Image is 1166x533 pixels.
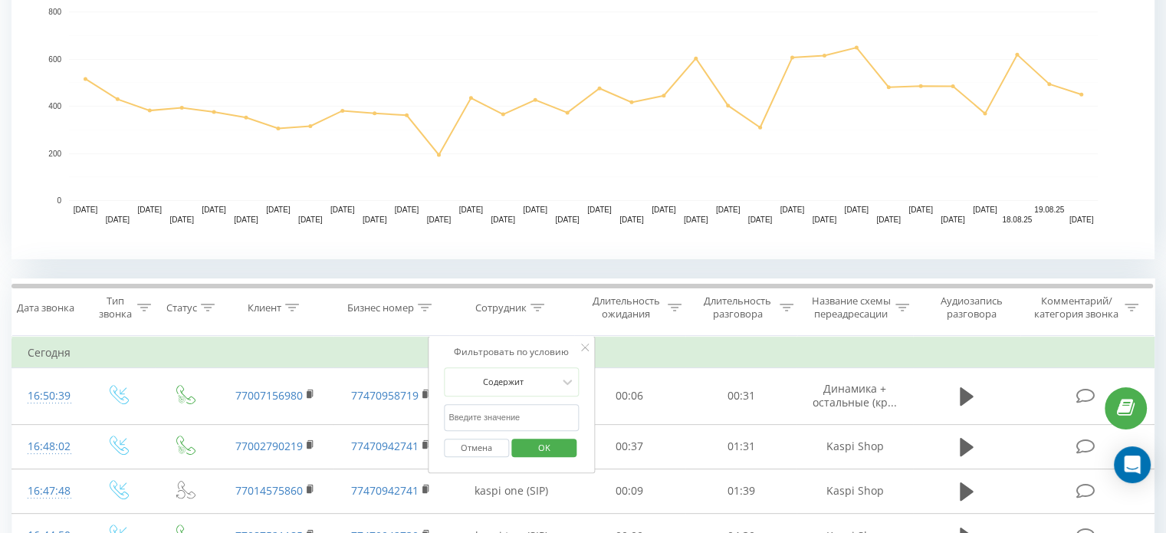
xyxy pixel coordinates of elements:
[523,206,547,214] text: [DATE]
[169,216,194,224] text: [DATE]
[444,439,509,458] button: Отмена
[48,102,61,110] text: 400
[351,388,419,403] a: 77470958719
[685,424,796,469] td: 01:31
[927,294,1017,321] div: Аудиозапись разговора
[427,216,452,224] text: [DATE]
[459,206,484,214] text: [DATE]
[166,301,197,314] div: Статус
[811,294,892,321] div: Название схемы переадресации
[351,483,419,498] a: 77470942741
[395,206,419,214] text: [DATE]
[1031,294,1121,321] div: Комментарий/категория звонка
[685,469,796,513] td: 01:39
[475,301,527,314] div: Сотрудник
[555,216,580,224] text: [DATE]
[1069,216,1094,224] text: [DATE]
[266,206,291,214] text: [DATE]
[588,294,665,321] div: Длительность ожидания
[941,216,965,224] text: [DATE]
[716,206,741,214] text: [DATE]
[619,216,644,224] text: [DATE]
[813,381,897,410] span: Динамика + остальные (кр...
[685,368,796,425] td: 00:31
[491,216,515,224] text: [DATE]
[796,424,912,469] td: Kaspi Shop
[202,206,226,214] text: [DATE]
[57,196,61,205] text: 0
[523,436,566,459] span: OK
[28,381,68,411] div: 16:50:39
[780,206,805,214] text: [DATE]
[17,301,74,314] div: Дата звонка
[138,206,163,214] text: [DATE]
[48,150,61,158] text: 200
[973,206,997,214] text: [DATE]
[449,469,574,513] td: kaspi one (SIP)
[235,483,303,498] a: 77014575860
[48,55,61,64] text: 600
[363,216,387,224] text: [DATE]
[347,301,414,314] div: Бизнес номер
[574,469,685,513] td: 00:09
[1034,206,1064,214] text: 19.08.25
[235,388,303,403] a: 77007156980
[248,301,281,314] div: Клиент
[351,439,419,453] a: 77470942741
[876,216,901,224] text: [DATE]
[28,432,68,462] div: 16:48:02
[748,216,773,224] text: [DATE]
[298,216,323,224] text: [DATE]
[48,8,61,16] text: 800
[12,337,1155,368] td: Сегодня
[574,424,685,469] td: 00:37
[652,206,676,214] text: [DATE]
[235,439,303,453] a: 77002790219
[1114,446,1151,483] div: Open Intercom Messenger
[813,216,837,224] text: [DATE]
[444,344,579,360] div: Фильтровать по условию
[511,439,576,458] button: OK
[699,294,776,321] div: Длительность разговора
[908,206,933,214] text: [DATE]
[796,469,912,513] td: Kaspi Shop
[74,206,98,214] text: [DATE]
[444,404,579,431] input: Введите значение
[28,476,68,506] div: 16:47:48
[684,216,708,224] text: [DATE]
[1002,216,1032,224] text: 18.08.25
[587,206,612,214] text: [DATE]
[106,216,130,224] text: [DATE]
[330,206,355,214] text: [DATE]
[234,216,258,224] text: [DATE]
[97,294,133,321] div: Тип звонка
[844,206,869,214] text: [DATE]
[574,368,685,425] td: 00:06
